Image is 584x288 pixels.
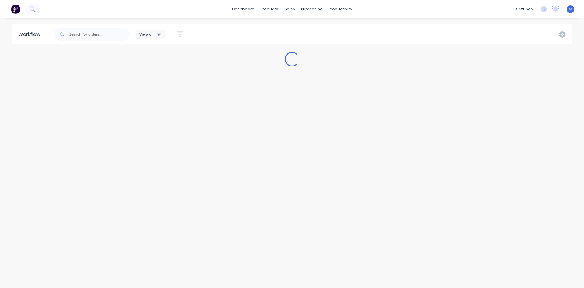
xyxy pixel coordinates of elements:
[298,5,326,14] div: purchasing
[326,5,355,14] div: productivity
[258,5,281,14] div: products
[69,28,130,41] input: Search for orders...
[229,5,258,14] a: dashboard
[11,5,20,14] img: Factory
[513,5,536,14] div: settings
[139,31,151,37] span: Views
[569,6,572,12] span: M
[281,5,298,14] div: sales
[18,31,43,38] div: Workflow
